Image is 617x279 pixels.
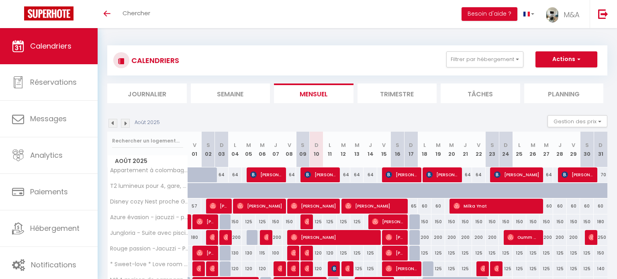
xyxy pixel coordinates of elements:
[445,132,459,167] th: 20
[196,214,215,229] span: [PERSON_NAME]
[350,246,364,261] div: 125
[580,199,594,214] div: 60
[364,261,377,276] div: 125
[423,141,426,149] abbr: L
[588,230,593,245] span: [PERSON_NAME]
[215,167,229,182] div: 64
[418,230,431,245] div: 200
[382,141,386,149] abbr: V
[386,245,404,261] span: [PERSON_NAME]
[599,141,603,149] abbr: D
[418,246,431,261] div: 125
[201,132,215,167] th: 02
[526,261,540,276] div: 125
[350,214,364,229] div: 125
[445,261,459,276] div: 125
[562,167,593,182] span: [PERSON_NAME]
[337,167,350,182] div: 64
[323,132,337,167] th: 11
[109,246,189,252] span: Rouge passion -Jacuzzi - Parking - près de [GEOGRAPHIC_DATA]
[304,214,309,229] span: [PERSON_NAME]
[445,246,459,261] div: 125
[553,214,567,229] div: 150
[567,132,580,167] th: 29
[291,198,336,214] span: [PERSON_NAME]
[539,167,553,182] div: 64
[405,199,418,214] div: 65
[446,51,523,67] button: Filtrer par hébergement
[572,141,575,149] abbr: V
[109,261,189,267] span: * Sweet-love * Love room près de Disney / Parking
[30,150,63,160] span: Analytics
[358,83,437,103] li: Trimestre
[539,230,553,245] div: 200
[237,198,282,214] span: [PERSON_NAME]
[499,214,513,229] div: 150
[580,246,594,261] div: 125
[391,132,405,167] th: 16
[269,246,283,261] div: 100
[431,261,445,276] div: 125
[472,230,486,245] div: 200
[282,167,296,182] div: 64
[269,132,283,167] th: 07
[513,214,526,229] div: 150
[291,245,295,261] span: [PERSON_NAME]
[472,167,486,182] div: 64
[291,230,377,245] span: [PERSON_NAME]
[310,246,323,261] div: 120
[458,132,472,167] th: 21
[337,132,350,167] th: 12
[193,141,196,149] abbr: V
[431,246,445,261] div: 125
[229,246,242,261] div: 130
[323,246,337,261] div: 120
[210,198,228,214] span: [PERSON_NAME]
[296,132,310,167] th: 09
[135,119,160,126] p: Août 2025
[494,261,499,276] span: [PERSON_NAME]
[269,230,283,245] div: 200
[472,214,486,229] div: 150
[364,132,377,167] th: 14
[350,132,364,167] th: 13
[539,214,553,229] div: 150
[486,246,499,261] div: 125
[431,132,445,167] th: 19
[304,261,309,276] span: [PERSON_NAME]
[108,155,188,167] span: Août 2025
[458,261,472,276] div: 125
[369,141,372,149] abbr: J
[567,230,580,245] div: 200
[594,132,607,167] th: 31
[539,199,553,214] div: 60
[431,214,445,229] div: 150
[544,141,549,149] abbr: M
[109,214,189,220] span: Azure évasion - jacuzzi - parking - près de Disney
[507,230,539,245] span: Oumm Malek
[486,230,499,245] div: 200
[431,230,445,245] div: 200
[31,260,76,270] span: Notifications
[341,141,346,149] abbr: M
[210,230,214,245] span: [PERSON_NAME]
[191,83,270,103] li: Semaine
[196,245,215,261] span: [PERSON_NAME]
[129,51,179,69] h3: CALENDRIERS
[255,261,269,276] div: 120
[598,9,608,19] img: logout
[539,246,553,261] div: 125
[513,132,526,167] th: 25
[229,214,242,229] div: 150
[386,167,417,182] span: [PERSON_NAME]
[109,167,189,173] span: Appartement à colombage /Disney
[377,132,391,167] th: 15
[454,198,540,214] span: Milka Ynat
[580,261,594,276] div: 125
[558,141,562,149] abbr: J
[539,261,553,276] div: 125
[220,141,224,149] abbr: D
[567,214,580,229] div: 150
[518,141,521,149] abbr: L
[188,199,202,214] div: 57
